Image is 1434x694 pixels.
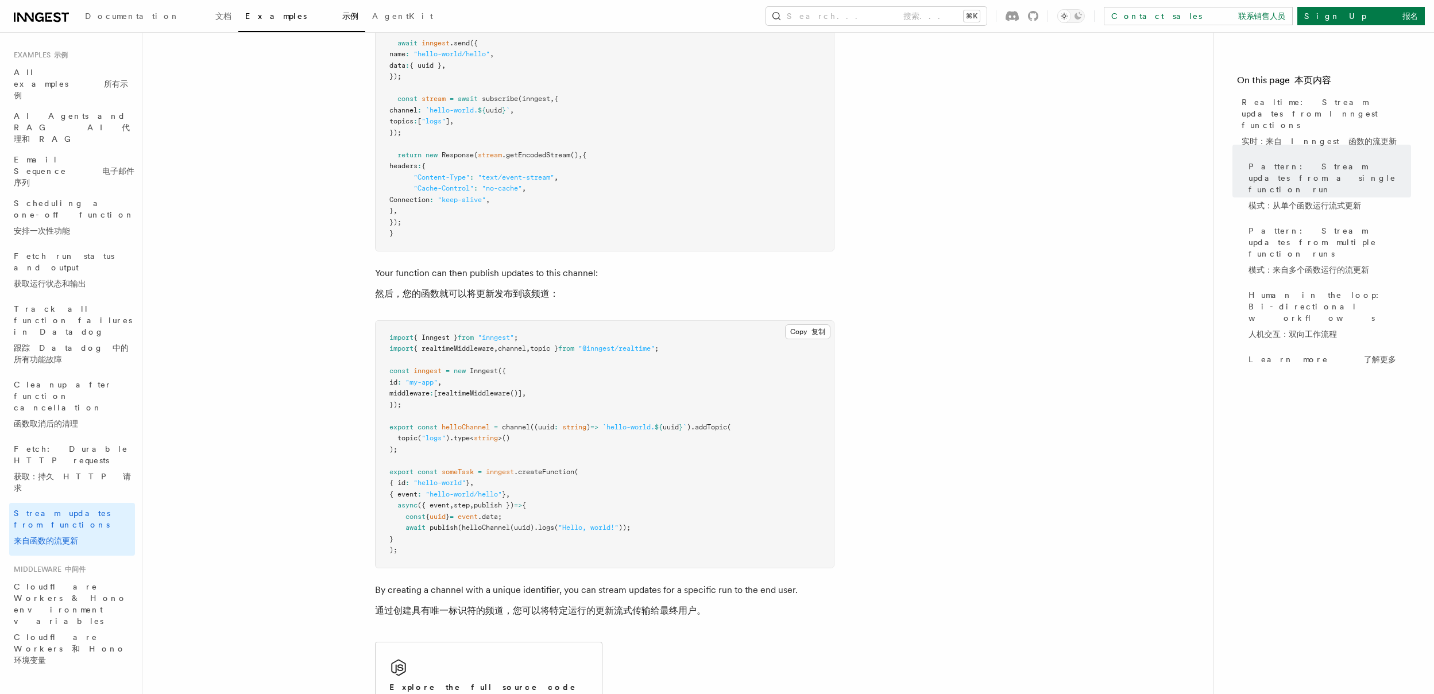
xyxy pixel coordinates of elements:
[78,3,238,31] a: Documentation 文档
[389,61,405,69] span: data
[478,513,502,521] span: .data;
[655,344,659,352] span: ;
[458,334,474,342] span: from
[1249,289,1411,344] span: Human in the loop: Bi-directional workflows
[482,95,518,103] span: subscribe
[478,468,482,476] span: =
[389,72,401,80] span: });
[413,50,490,58] span: "hello-world/hello"
[14,279,86,288] font: 获取运行状态和输出
[389,378,397,386] span: id
[14,582,135,665] span: Cloudflare Workers & Hono environment variables
[413,344,494,352] span: { realtimeMiddleware
[1238,11,1285,21] font: 联系销售人员
[602,423,655,431] span: `hello-world.
[619,524,631,532] span: ));
[389,106,418,114] span: channel
[582,151,586,159] span: {
[494,344,498,352] span: ,
[375,265,834,307] p: Your function can then publish updates to this channel:
[85,11,231,21] span: Documentation
[418,434,422,442] span: (
[438,196,486,204] span: "keep-alive"
[413,334,458,342] span: { Inngest }
[413,184,474,192] span: "Cache-Control"
[418,501,450,509] span: ({ event
[470,173,474,181] span: :
[903,11,947,21] font: 搜索...
[1249,354,1396,365] span: Learn more
[450,513,454,521] span: =
[418,106,422,114] span: :
[518,95,550,103] span: (inngest
[418,117,422,125] span: [
[14,68,128,100] span: All examples
[9,576,135,675] a: Cloudflare Workers & Hono environment variablesCloudflare Workers 和 Hono 环境变量
[389,196,430,204] span: Connection
[466,479,470,487] span: }
[1402,11,1418,21] font: 报名
[446,367,450,375] span: =
[418,468,438,476] span: const
[442,61,446,69] span: ,
[405,378,438,386] span: "my-app"
[514,501,522,509] span: =>
[462,524,510,532] span: helloChannel
[14,536,78,545] font: 来自函数的流更新
[1244,349,1411,370] a: Learn more 了解更多
[238,3,365,32] a: Examples 示例
[442,423,490,431] span: helloChannel
[405,50,409,58] span: :
[578,151,582,159] span: ,
[558,344,574,352] span: from
[470,479,474,487] span: ,
[14,343,129,364] font: 跟踪 Datadog 中的所有功能故障
[514,334,518,342] span: ;
[215,11,231,21] font: 文档
[438,378,442,386] span: ,
[426,106,478,114] span: `hello-world.
[418,423,438,431] span: const
[458,513,478,521] span: event
[506,106,510,114] span: `
[245,11,358,21] span: Examples
[1249,265,1369,274] font: 模式：来自多个函数运行的流更新
[409,61,442,69] span: { uuid }
[65,565,86,573] font: 中间件
[450,95,454,103] span: =
[570,151,578,159] span: ()
[510,106,514,114] span: ,
[393,207,397,215] span: ,
[430,389,434,397] span: :
[486,106,502,114] span: uuid
[454,367,466,375] span: new
[14,155,134,187] span: Email Sequence
[498,434,510,442] span: >()
[9,374,135,439] a: Cleanup after function cancellation函数取消后的清理
[389,218,401,226] span: });
[9,149,135,193] a: Email Sequence 电子邮件序列
[389,50,405,58] span: name
[397,151,422,159] span: return
[1364,355,1396,364] font: 了解更多
[514,468,574,476] span: .createFunction
[413,173,470,181] span: "Content-Type"
[434,389,438,397] span: [
[498,367,506,375] span: ({
[494,423,498,431] span: =
[389,389,430,397] span: middleware
[389,479,405,487] span: { id
[405,524,426,532] span: await
[550,95,554,103] span: ,
[405,513,426,521] span: const
[422,117,446,125] span: "logs"
[14,472,131,493] font: 获取：持久 HTTP 请求
[558,524,619,532] span: "Hello, world!"
[397,95,418,103] span: const
[450,39,470,47] span: .send
[655,423,663,431] span: ${
[478,173,554,181] span: "text/event-stream"
[389,162,418,170] span: headers
[389,401,401,409] span: });
[679,423,683,431] span: }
